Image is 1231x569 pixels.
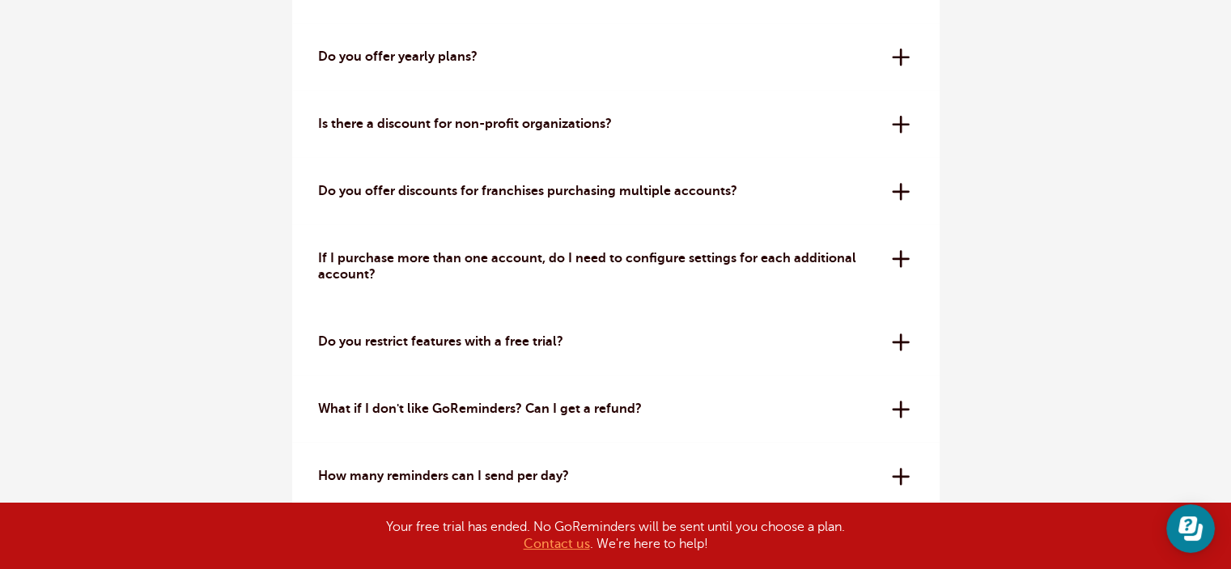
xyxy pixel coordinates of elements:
[318,251,880,282] p: If I purchase more than one account, do I need to configure settings for each additional account?
[318,334,880,350] p: Do you restrict features with a free trial?
[318,184,880,199] p: Do you offer discounts for franchises purchasing multiple accounts?
[318,49,880,65] p: Do you offer yearly plans?
[1166,504,1215,553] iframe: Resource center
[318,401,880,417] p: What if I don't like GoReminders? Can I get a refund?
[524,537,590,551] a: Contact us
[318,117,880,132] p: Is there a discount for non-profit organizations?
[211,519,1021,553] div: Your free trial has ended. No GoReminders will be sent until you choose a plan. . We're here to h...
[318,469,880,484] p: How many reminders can I send per day?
